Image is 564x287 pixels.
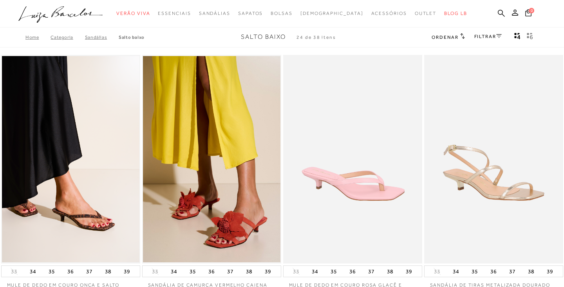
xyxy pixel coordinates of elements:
button: 37 [366,266,377,277]
button: 38 [244,266,255,277]
span: 24 de 38 itens [296,35,336,40]
button: 33 [150,268,161,275]
span: Sandálias [199,11,230,16]
button: 35 [46,266,57,277]
a: SANDÁLIAS [85,35,119,40]
span: BLOG LB [444,11,467,16]
button: 36 [65,266,76,277]
button: 35 [187,266,198,277]
button: 39 [403,266,414,277]
button: gridText6Desc [524,32,535,42]
button: 33 [9,268,20,275]
span: Essenciais [158,11,191,16]
span: Salto Baixo [241,33,286,40]
button: 39 [121,266,132,277]
button: 38 [385,266,396,277]
button: 35 [328,266,339,277]
span: Sapatos [238,11,263,16]
img: MULE DE DEDO EM COURO ONÇA E SALTO BAIXO [2,56,139,263]
a: noSubCategoriesText [415,6,437,21]
button: 39 [544,266,555,277]
button: 34 [27,266,38,277]
button: 37 [225,266,236,277]
button: 33 [432,268,443,275]
button: 0 [523,9,534,19]
button: 36 [206,266,217,277]
span: Outlet [415,11,437,16]
span: 0 [529,8,534,13]
a: Home [25,35,51,40]
button: Mostrar 4 produtos por linha [512,32,523,42]
a: MULE DE DEDO EM COURO ONÇA E SALTO BAIXO MULE DE DEDO EM COURO ONÇA E SALTO BAIXO [2,56,139,263]
a: BLOG LB [444,6,467,21]
a: SANDÁLIA DE TIRAS METALIZADA DOURADO COM SALTO BAIXO SANDÁLIA DE TIRAS METALIZADA DOURADO COM SAL... [425,56,562,263]
a: noSubCategoriesText [116,6,150,21]
a: MULE DE DEDO EM COURO ROSA GLACÊ E SALTO BAIXO MULE DE DEDO EM COURO ROSA GLACÊ E SALTO BAIXO [284,56,421,263]
a: Salto Baixo [119,35,145,40]
a: noSubCategoriesText [199,6,230,21]
a: noSubCategoriesText [271,6,293,21]
span: Ordenar [432,35,458,40]
button: 36 [347,266,358,277]
button: 38 [526,266,537,277]
span: Bolsas [271,11,293,16]
a: SANDÁLIA DE CAMURÇA VERMELHO CAIENA COM FLOR APLICADA E SALTO BAIXO KITTEN HEEL SANDÁLIA DE CAMUR... [143,56,280,263]
button: 33 [291,268,302,275]
button: 37 [507,266,518,277]
button: 34 [309,266,320,277]
button: 34 [168,266,179,277]
img: SANDÁLIA DE CAMURÇA VERMELHO CAIENA COM FLOR APLICADA E SALTO BAIXO KITTEN HEEL [143,56,280,263]
img: SANDÁLIA DE TIRAS METALIZADA DOURADO COM SALTO BAIXO [425,56,562,263]
a: noSubCategoriesText [158,6,191,21]
button: 39 [262,266,273,277]
a: noSubCategoriesText [371,6,407,21]
a: noSubCategoriesText [238,6,263,21]
img: MULE DE DEDO EM COURO ROSA GLACÊ E SALTO BAIXO [284,56,421,263]
span: Verão Viva [116,11,150,16]
a: FILTRAR [474,34,502,39]
button: 34 [450,266,461,277]
button: 35 [469,266,480,277]
span: Acessórios [371,11,407,16]
a: Categoria [51,35,85,40]
button: 36 [488,266,499,277]
button: 37 [84,266,95,277]
a: noSubCategoriesText [300,6,363,21]
span: [DEMOGRAPHIC_DATA] [300,11,363,16]
button: 38 [103,266,114,277]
